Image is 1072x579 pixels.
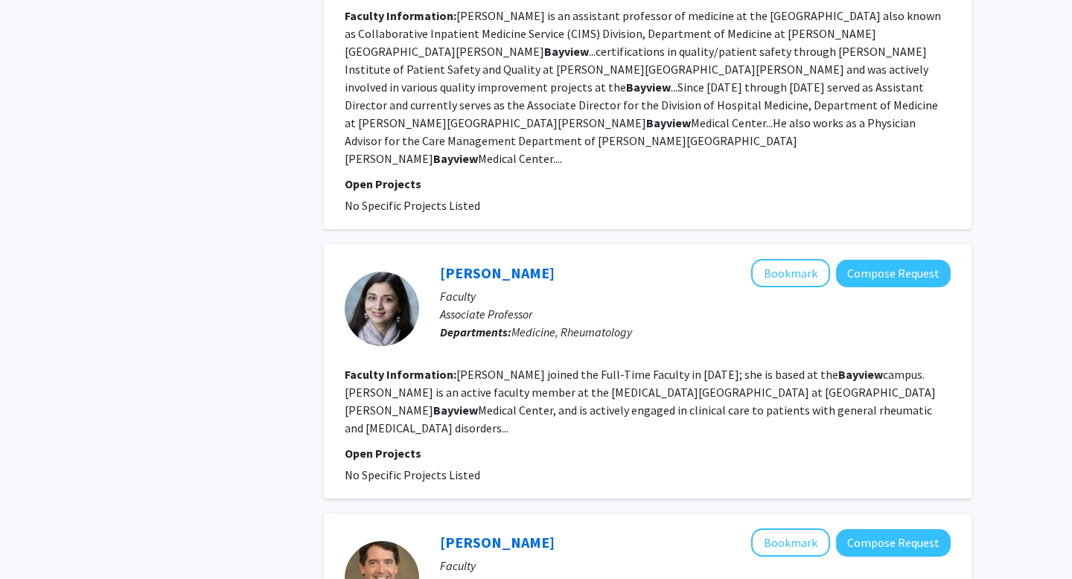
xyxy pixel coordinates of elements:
b: Bayview [838,367,883,382]
b: Departments: [440,324,511,339]
b: Bayview [433,403,478,418]
b: Bayview [433,151,478,166]
b: Faculty Information: [345,367,456,382]
a: [PERSON_NAME] [440,533,555,551]
p: Open Projects [345,175,951,193]
span: No Specific Projects Listed [345,467,480,482]
button: Add Hardin Pantle to Bookmarks [751,528,830,557]
b: Faculty Information: [345,8,456,23]
b: Bayview [544,44,589,59]
iframe: Chat [11,512,63,568]
b: Bayview [646,115,691,130]
a: [PERSON_NAME] [440,263,555,282]
p: Open Projects [345,444,951,462]
p: Associate Professor [440,305,951,323]
span: No Specific Projects Listed [345,198,480,213]
button: Add Uzma Haque to Bookmarks [751,259,830,287]
fg-read-more: [PERSON_NAME] is an assistant professor of medicine at the [GEOGRAPHIC_DATA] also known as Collab... [345,8,941,166]
button: Compose Request to Hardin Pantle [836,529,951,557]
b: Bayview [626,80,671,95]
p: Faculty [440,557,951,575]
fg-read-more: [PERSON_NAME] joined the Full-Time Faculty in [DATE]; she is based at the campus. [PERSON_NAME] i... [345,367,936,435]
span: Medicine, Rheumatology [511,324,632,339]
p: Faculty [440,287,951,305]
button: Compose Request to Uzma Haque [836,260,951,287]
